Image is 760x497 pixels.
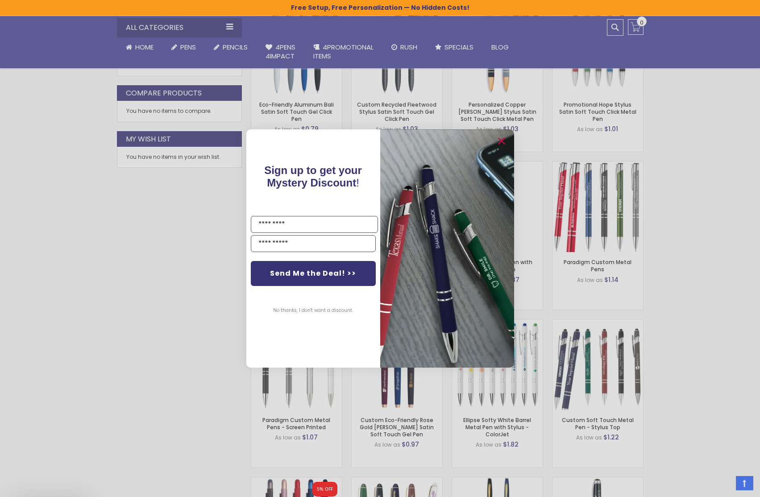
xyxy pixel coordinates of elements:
button: Send Me the Deal! >> [251,261,376,286]
button: Close dialog [494,134,509,148]
img: pop-up-image [380,129,514,367]
span: ! [264,164,362,189]
iframe: Google Customer Reviews [686,473,760,497]
button: No thanks, I don't want a discount. [269,299,357,322]
span: Sign up to get your Mystery Discount [264,164,362,189]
